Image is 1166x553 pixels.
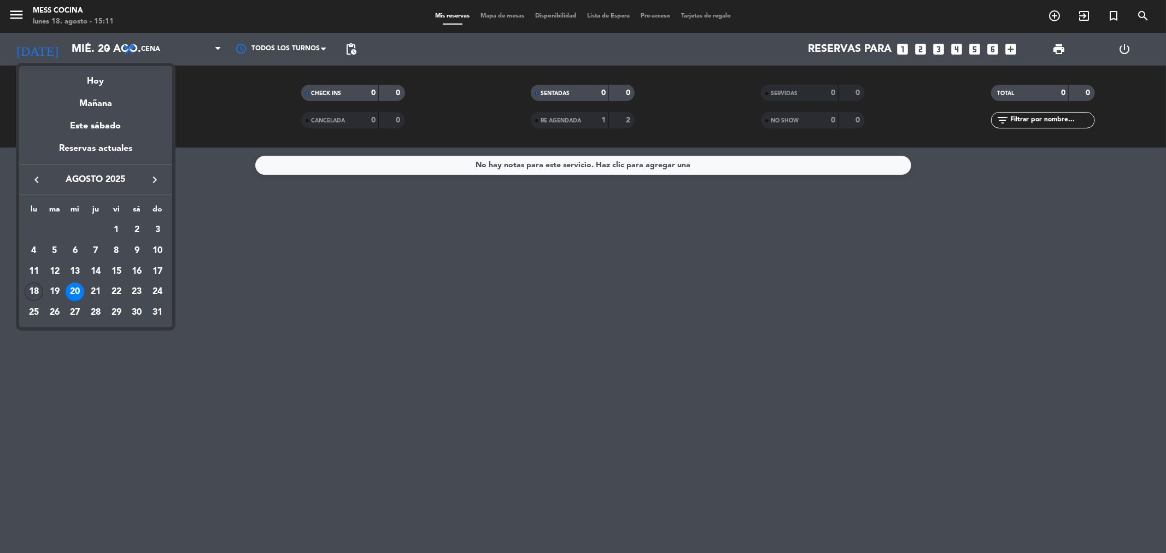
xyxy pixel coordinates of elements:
i: keyboard_arrow_right [148,173,161,186]
div: 17 [148,262,167,281]
div: 13 [66,262,84,281]
td: 13 de agosto de 2025 [65,261,85,282]
td: 3 de agosto de 2025 [147,220,168,241]
td: 31 de agosto de 2025 [147,302,168,323]
td: 29 de agosto de 2025 [106,302,127,323]
th: martes [44,203,65,220]
td: 11 de agosto de 2025 [24,261,44,282]
th: lunes [24,203,44,220]
td: 12 de agosto de 2025 [44,261,65,282]
td: 4 de agosto de 2025 [24,240,44,261]
div: 16 [127,262,146,281]
td: 10 de agosto de 2025 [147,240,168,261]
td: 25 de agosto de 2025 [24,302,44,323]
th: domingo [147,203,168,220]
td: 28 de agosto de 2025 [85,302,106,323]
td: 18 de agosto de 2025 [24,282,44,303]
div: 14 [86,262,105,281]
td: 20 de agosto de 2025 [65,282,85,303]
td: 24 de agosto de 2025 [147,282,168,303]
td: 27 de agosto de 2025 [65,302,85,323]
div: 28 [86,303,105,322]
div: 30 [127,303,146,322]
td: 30 de agosto de 2025 [127,302,148,323]
td: 19 de agosto de 2025 [44,282,65,303]
div: 23 [127,283,146,301]
td: 1 de agosto de 2025 [106,220,127,241]
td: 17 de agosto de 2025 [147,261,168,282]
div: 18 [25,283,43,301]
td: 26 de agosto de 2025 [44,302,65,323]
td: 23 de agosto de 2025 [127,282,148,303]
td: 21 de agosto de 2025 [85,282,106,303]
div: 7 [86,242,105,260]
div: 10 [148,242,167,260]
span: agosto 2025 [46,173,145,187]
td: 2 de agosto de 2025 [127,220,148,241]
div: Este sábado [19,111,172,142]
td: 8 de agosto de 2025 [106,240,127,261]
th: viernes [106,203,127,220]
div: 31 [148,303,167,322]
td: 14 de agosto de 2025 [85,261,106,282]
div: 6 [66,242,84,260]
td: 22 de agosto de 2025 [106,282,127,303]
td: AGO. [24,220,106,241]
div: Reservas actuales [19,142,172,164]
td: 16 de agosto de 2025 [127,261,148,282]
div: 12 [45,262,64,281]
td: 7 de agosto de 2025 [85,240,106,261]
div: 9 [127,242,146,260]
div: 19 [45,283,64,301]
div: 25 [25,303,43,322]
div: 3 [148,221,167,239]
div: 1 [107,221,126,239]
div: 27 [66,303,84,322]
button: keyboard_arrow_right [145,173,165,187]
i: keyboard_arrow_left [30,173,43,186]
div: 4 [25,242,43,260]
div: 5 [45,242,64,260]
th: miércoles [65,203,85,220]
div: Hoy [19,66,172,89]
td: 9 de agosto de 2025 [127,240,148,261]
td: 15 de agosto de 2025 [106,261,127,282]
button: keyboard_arrow_left [27,173,46,187]
td: 6 de agosto de 2025 [65,240,85,261]
div: 24 [148,283,167,301]
td: 5 de agosto de 2025 [44,240,65,261]
div: 15 [107,262,126,281]
th: jueves [85,203,106,220]
div: 20 [66,283,84,301]
div: 26 [45,303,64,322]
div: 29 [107,303,126,322]
div: 11 [25,262,43,281]
div: 21 [86,283,105,301]
th: sábado [127,203,148,220]
div: 22 [107,283,126,301]
div: 2 [127,221,146,239]
div: Mañana [19,89,172,111]
div: 8 [107,242,126,260]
